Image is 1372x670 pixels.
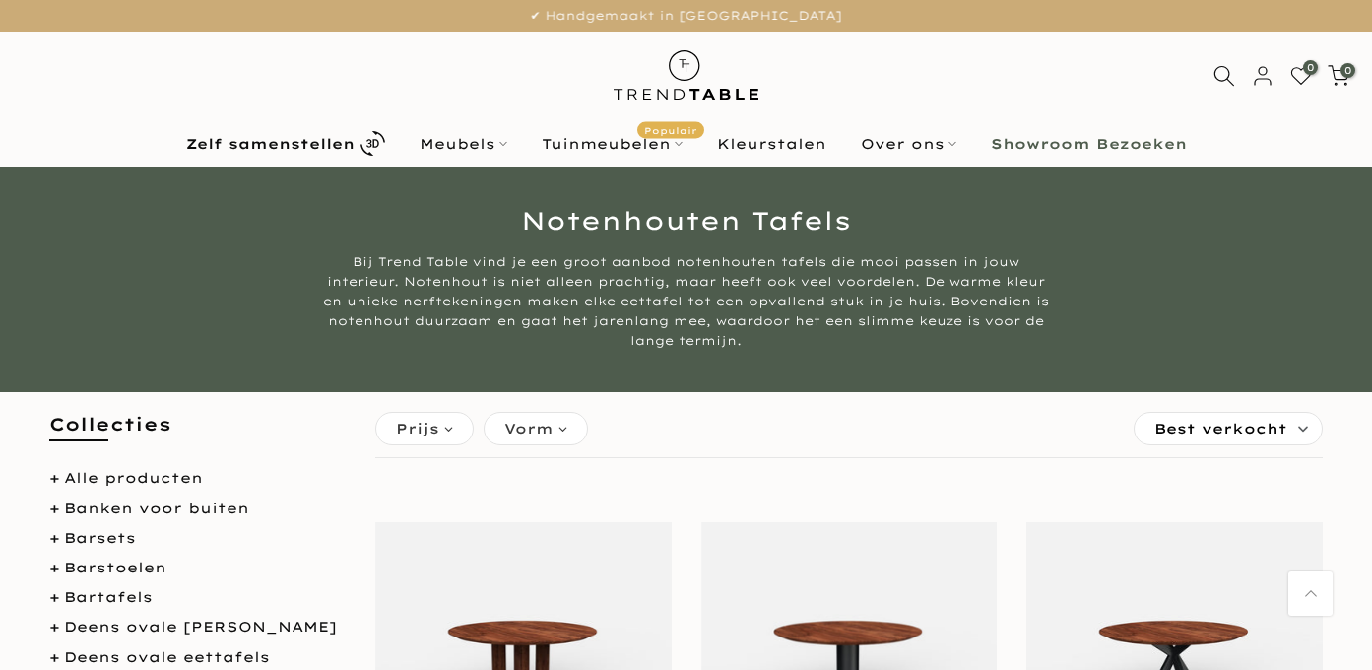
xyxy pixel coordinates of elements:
[402,132,524,156] a: Meubels
[64,500,249,517] a: Banken voor buiten
[637,121,704,138] span: Populair
[64,559,166,576] a: Barstoelen
[168,126,402,161] a: Zelf samenstellen
[1154,413,1287,444] span: Best verkocht
[504,418,554,439] span: Vorm
[1290,65,1312,87] a: 0
[1340,63,1355,78] span: 0
[2,569,100,668] iframe: toggle-frame
[1288,571,1333,616] a: Terug naar boven
[1135,413,1322,444] label: Sorteren:Best verkocht
[64,469,203,487] a: Alle producten
[973,132,1204,156] a: Showroom Bezoeken
[64,618,337,636] a: Deens ovale [PERSON_NAME]
[1328,65,1349,87] a: 0
[396,418,439,439] span: Prijs
[699,132,843,156] a: Kleurstalen
[600,32,772,119] img: trend-table
[991,137,1187,151] b: Showroom Bezoeken
[524,132,699,156] a: TuinmeubelenPopulair
[186,137,355,151] b: Zelf samenstellen
[317,252,1056,351] div: Bij Trend Table vind je een groot aanbod notenhouten tafels die mooi passen in jouw interieur. No...
[843,132,973,156] a: Over ons
[110,208,1263,233] h1: Notenhouten Tafels
[64,588,153,606] a: Bartafels
[25,5,1347,27] p: ✔ Handgemaakt in [GEOGRAPHIC_DATA]
[64,648,270,666] a: Deens ovale eettafels
[1303,60,1318,75] span: 0
[49,412,346,456] h5: Collecties
[64,529,136,547] a: Barsets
